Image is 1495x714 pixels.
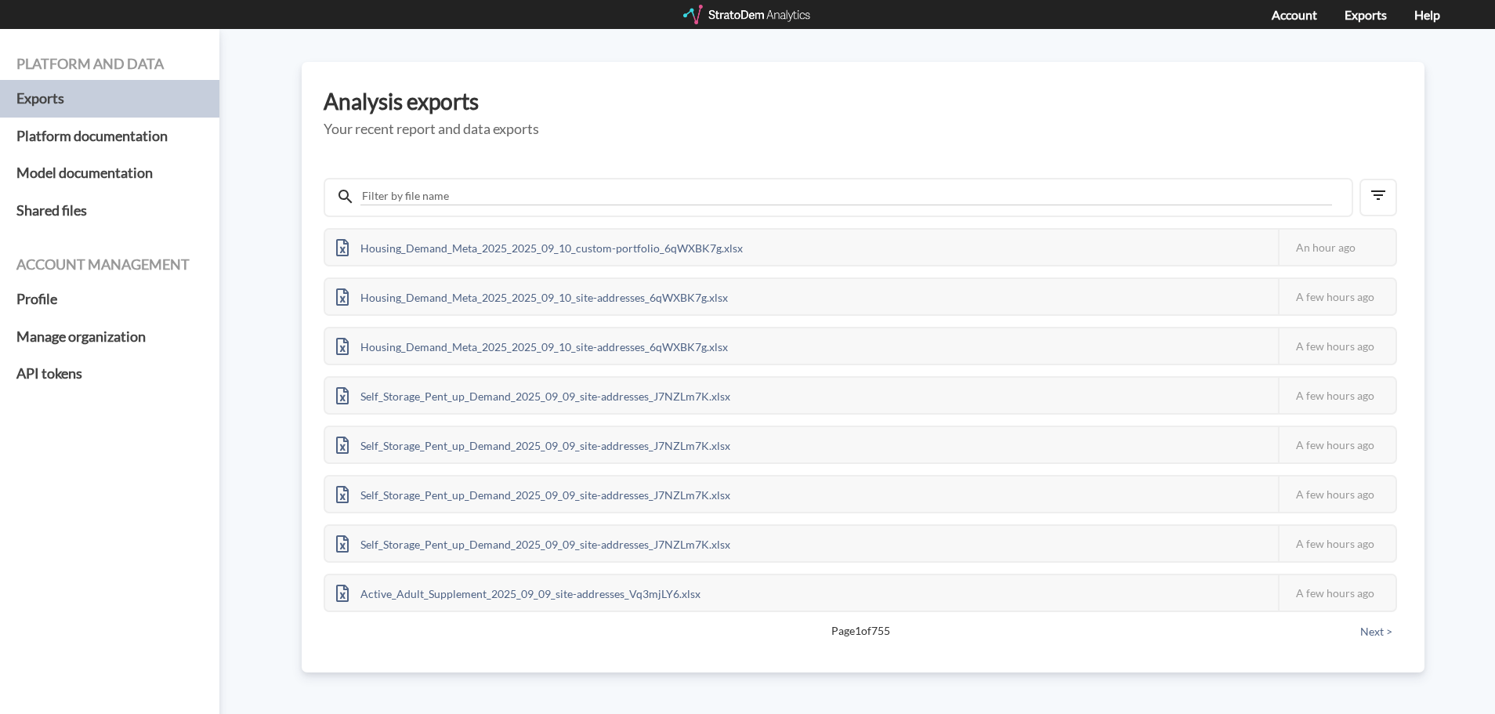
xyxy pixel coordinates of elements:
[325,427,741,462] div: Self_Storage_Pent_up_Demand_2025_09_09_site-addresses_J7NZLm7K.xlsx
[16,154,203,192] a: Model documentation
[324,89,1403,114] h3: Analysis exports
[325,486,741,499] a: Self_Storage_Pent_up_Demand_2025_09_09_site-addresses_J7NZLm7K.xlsx
[1278,378,1395,413] div: A few hours ago
[325,288,739,302] a: Housing_Demand_Meta_2025_2025_09_10_site-addresses_6qWXBK7g.xlsx
[325,575,711,611] div: Active_Adult_Supplement_2025_09_09_site-addresses_Vq3mjLY6.xlsx
[360,187,1332,205] input: Filter by file name
[324,121,1403,137] h5: Your recent report and data exports
[1278,575,1395,611] div: A few hours ago
[16,318,203,356] a: Manage organization
[1278,526,1395,561] div: A few hours ago
[16,56,203,72] h4: Platform and data
[1345,7,1387,22] a: Exports
[325,338,739,351] a: Housing_Demand_Meta_2025_2025_09_10_site-addresses_6qWXBK7g.xlsx
[325,477,741,512] div: Self_Storage_Pent_up_Demand_2025_09_09_site-addresses_J7NZLm7K.xlsx
[1414,7,1440,22] a: Help
[325,535,741,549] a: Self_Storage_Pent_up_Demand_2025_09_09_site-addresses_J7NZLm7K.xlsx
[16,80,203,118] a: Exports
[16,257,203,273] h4: Account management
[1278,477,1395,512] div: A few hours ago
[16,118,203,155] a: Platform documentation
[325,279,739,314] div: Housing_Demand_Meta_2025_2025_09_10_site-addresses_6qWXBK7g.xlsx
[1278,279,1395,314] div: A few hours ago
[16,355,203,393] a: API tokens
[325,230,754,265] div: Housing_Demand_Meta_2025_2025_09_10_custom-portfolio_6qWXBK7g.xlsx
[1278,427,1395,462] div: A few hours ago
[325,387,741,400] a: Self_Storage_Pent_up_Demand_2025_09_09_site-addresses_J7NZLm7K.xlsx
[325,437,741,450] a: Self_Storage_Pent_up_Demand_2025_09_09_site-addresses_J7NZLm7K.xlsx
[16,192,203,230] a: Shared files
[1356,623,1397,640] button: Next >
[1278,230,1395,265] div: An hour ago
[325,526,741,561] div: Self_Storage_Pent_up_Demand_2025_09_09_site-addresses_J7NZLm7K.xlsx
[325,239,754,252] a: Housing_Demand_Meta_2025_2025_09_10_custom-portfolio_6qWXBK7g.xlsx
[1272,7,1317,22] a: Account
[325,378,741,413] div: Self_Storage_Pent_up_Demand_2025_09_09_site-addresses_J7NZLm7K.xlsx
[16,281,203,318] a: Profile
[1278,328,1395,364] div: A few hours ago
[325,328,739,364] div: Housing_Demand_Meta_2025_2025_09_10_site-addresses_6qWXBK7g.xlsx
[325,585,711,598] a: Active_Adult_Supplement_2025_09_09_site-addresses_Vq3mjLY6.xlsx
[378,623,1342,639] span: Page 1 of 755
